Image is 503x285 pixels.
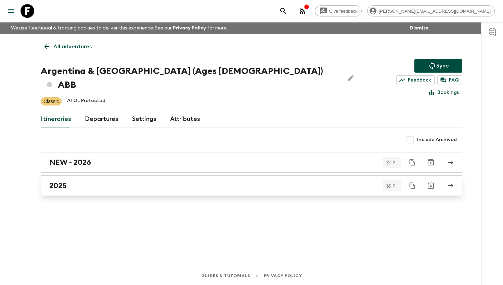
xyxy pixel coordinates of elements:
a: Settings [132,111,156,127]
a: Itineraries [41,111,71,127]
h2: NEW - 2026 [49,158,91,167]
span: [PERSON_NAME][EMAIL_ADDRESS][DOMAIN_NAME] [375,9,494,14]
h2: 2025 [49,181,67,190]
button: Edit Adventure Title [344,64,358,92]
a: Feedback [396,75,435,85]
span: Give feedback [325,9,361,14]
a: All adventures [41,40,95,53]
button: Dismiss [408,23,430,33]
div: [PERSON_NAME][EMAIL_ADDRESS][DOMAIN_NAME] [367,5,495,16]
span: 2 [389,160,399,165]
button: Sync adventure departures to the booking engine [414,59,462,73]
button: menu [4,4,18,18]
span: Include Archived [417,136,457,143]
p: Sync [436,62,449,70]
a: Privacy Policy [264,272,302,280]
a: Bookings [426,88,462,97]
a: FAQ [437,75,462,85]
a: NEW - 2026 [41,152,462,173]
button: Archive [424,179,438,193]
a: Attributes [170,111,200,127]
p: We use functional & tracking cookies to deliver this experience. See our for more. [8,22,230,34]
h1: Argentina & [GEOGRAPHIC_DATA] (Ages [DEMOGRAPHIC_DATA]) ABB [41,64,338,92]
a: Guides & Tutorials [201,272,250,280]
button: Duplicate [406,156,418,169]
a: 2025 [41,175,462,196]
p: Classic [43,98,59,105]
a: Give feedback [315,5,362,16]
p: ATOL Protected [67,97,105,106]
button: search adventures [276,4,290,18]
a: Privacy Policy [173,26,206,30]
p: All adventures [53,42,92,51]
a: Departures [85,111,118,127]
span: 0 [389,184,399,188]
button: Archive [424,156,438,169]
button: Duplicate [406,179,418,192]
